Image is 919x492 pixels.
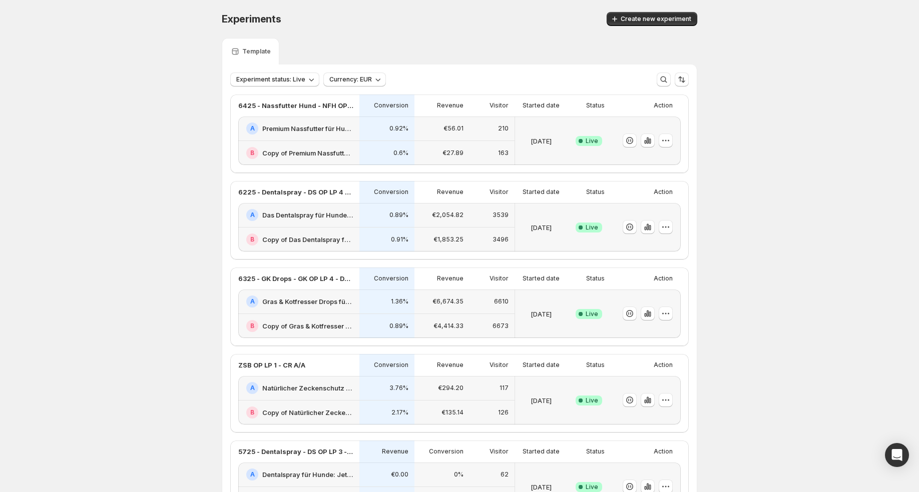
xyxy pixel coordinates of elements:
p: 126 [498,408,509,416]
span: Experiments [222,13,281,25]
p: €56.01 [443,124,464,132]
p: Visitor [490,274,509,282]
p: Action [654,361,673,369]
h2: B [250,322,254,330]
p: Conversion [374,274,408,282]
h2: A [250,211,255,219]
h2: Gras & Kotfresser Drops für Hunde: Jetzt Neukunden Deal sichern!-v1 [262,296,353,306]
span: Create new experiment [621,15,691,23]
p: Status [586,101,605,109]
p: [DATE] [531,395,552,405]
p: Revenue [437,101,464,109]
p: [DATE] [531,222,552,232]
h2: A [250,384,255,392]
h2: Dentalspray für Hunde: Jetzt Neukunden Deal sichern! [262,469,353,479]
p: Template [242,47,271,55]
span: Experiment status: Live [236,75,305,83]
p: Action [654,274,673,282]
p: 163 [498,149,509,157]
p: Conversion [374,101,408,109]
h2: A [250,124,255,132]
span: Live [586,310,598,318]
p: Started date [523,447,560,455]
p: 0.89% [389,211,408,219]
p: Status [586,447,605,455]
p: Conversion [429,447,464,455]
p: Status [586,361,605,369]
p: Action [654,188,673,196]
span: Currency: EUR [329,75,372,83]
p: 6610 [494,297,509,305]
p: 1.36% [391,297,408,305]
p: 0% [454,470,464,478]
p: Visitor [490,101,509,109]
p: €1,853.25 [433,235,464,243]
p: 0.91% [391,235,408,243]
p: 0.6% [393,149,408,157]
p: €294.20 [438,384,464,392]
p: 117 [500,384,509,392]
p: 6225 - Dentalspray - DS OP LP 4 - Offer - (1,3,6) vs. (CFO) [238,187,353,197]
span: Live [586,223,598,231]
p: Status [586,274,605,282]
button: Currency: EUR [323,72,386,86]
p: 0.92% [389,124,408,132]
h2: Copy of Premium Nassfutter für Hunde: Jetzt Neukunden Deal sichern! [262,148,353,158]
p: Started date [523,274,560,282]
p: 3496 [493,235,509,243]
p: [DATE] [531,309,552,319]
h2: A [250,470,255,478]
h2: B [250,149,254,157]
p: Started date [523,361,560,369]
p: Revenue [437,274,464,282]
h2: Copy of Das Dentalspray für Hunde: Jetzt Neukunden Deal sichern!-v1 [262,234,353,244]
p: 62 [501,470,509,478]
p: [DATE] [531,136,552,146]
p: Conversion [374,188,408,196]
span: Live [586,396,598,404]
p: €0.00 [391,470,408,478]
p: 2.17% [391,408,408,416]
p: €2,054.82 [432,211,464,219]
p: Revenue [437,361,464,369]
p: [DATE] [531,482,552,492]
p: Action [654,101,673,109]
p: 6425 - Nassfutter Hund - NFH OP LP 1 - Offer - 3 vs. 2 [238,100,353,110]
div: Open Intercom Messenger [885,443,909,467]
p: Visitor [490,361,509,369]
p: Visitor [490,447,509,455]
p: ZSB OP LP 1 - CR A/A [238,360,305,370]
p: 3.76% [389,384,408,392]
h2: Copy of Natürlicher Zeckenschutz für Hunde: Jetzt Neukunden Deal sichern! [262,407,353,417]
button: Sort the results [675,72,689,86]
h2: Copy of Gras & Kotfresser Drops für Hunde: Jetzt Neukunden Deal sichern!-v1 [262,321,353,331]
p: Conversion [374,361,408,369]
p: Revenue [382,447,408,455]
p: €6,674.35 [432,297,464,305]
p: 3539 [493,211,509,219]
button: Create new experiment [607,12,697,26]
span: Live [586,137,598,145]
p: Status [586,188,605,196]
p: Started date [523,101,560,109]
h2: Das Dentalspray für Hunde: Jetzt Neukunden Deal sichern!-v1 [262,210,353,220]
h2: Natürlicher Zeckenschutz für Hunde: Jetzt Neukunden Deal sichern! [262,383,353,393]
p: Revenue [437,188,464,196]
button: Experiment status: Live [230,72,319,86]
p: 5725 - Dentalspray - DS OP LP 3 - kleine offer box mobil [238,446,353,456]
p: €27.89 [442,149,464,157]
h2: B [250,235,254,243]
p: €4,414.33 [433,322,464,330]
h2: Premium Nassfutter für Hunde: Jetzt Neukunden Deal sichern! [262,123,353,133]
p: Action [654,447,673,455]
p: Visitor [490,188,509,196]
p: 6673 [493,322,509,330]
p: 0.89% [389,322,408,330]
span: Live [586,483,598,491]
h2: A [250,297,255,305]
h2: B [250,408,254,416]
p: €135.14 [441,408,464,416]
p: 210 [498,124,509,132]
p: 6325 - GK Drops - GK OP LP 4 - Design - (1,3,6) vs. (CFO) [238,273,353,283]
p: Started date [523,188,560,196]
